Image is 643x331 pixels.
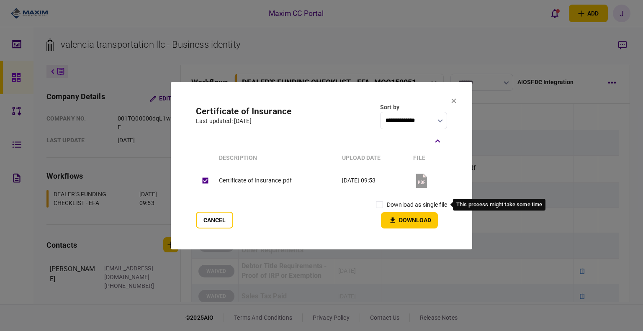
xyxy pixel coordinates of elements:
[196,106,291,117] h2: Certificate of Insurance
[338,168,409,193] td: [DATE] 09:53
[338,149,409,168] th: upload date
[196,117,291,126] div: last updated: [DATE]
[381,212,438,228] button: Download
[215,149,338,168] th: Description
[380,103,447,112] div: Sort by
[409,149,447,168] th: file
[215,168,338,193] td: Certificate of Insurance.pdf
[196,212,233,228] button: Cancel
[387,200,447,209] label: download as single file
